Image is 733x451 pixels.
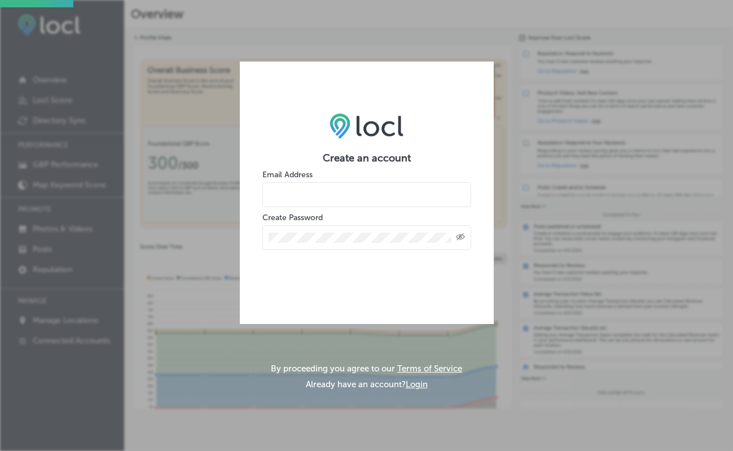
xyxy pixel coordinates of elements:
p: Already have an account? [306,379,428,389]
a: Terms of Service [397,364,462,374]
h2: Create an account [262,152,471,164]
label: Create Password [262,213,323,222]
p: By proceeding you agree to our [271,364,462,374]
label: Email Address [262,170,313,179]
span: Toggle password visibility [456,233,465,243]
img: LOCL logo [330,113,403,139]
button: Login [406,379,428,389]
